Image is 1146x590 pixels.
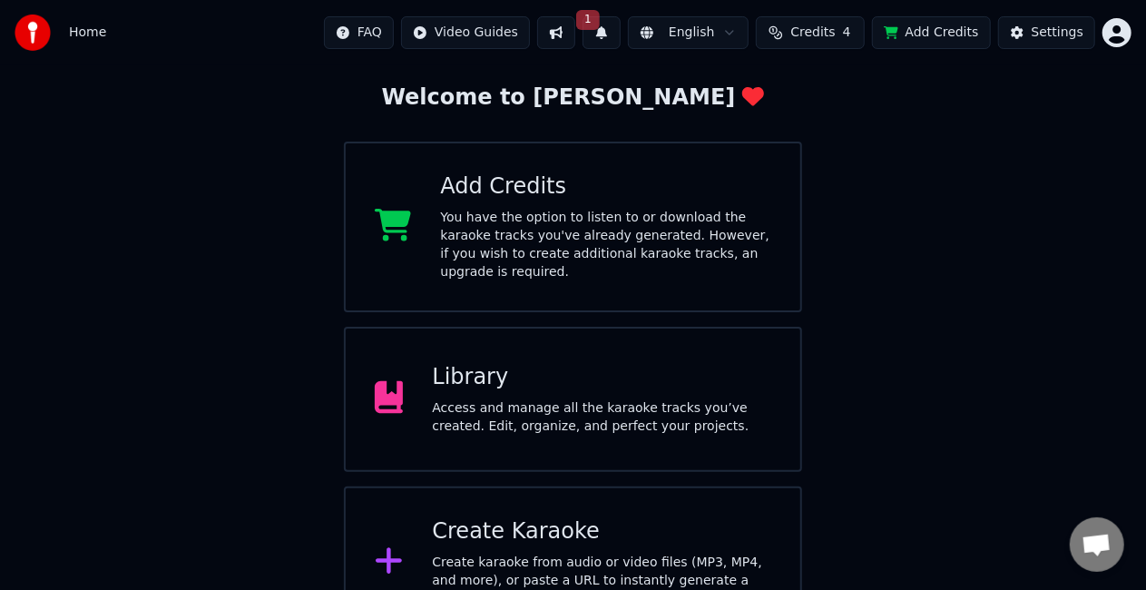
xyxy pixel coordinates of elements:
div: Access and manage all the karaoke tracks you’ve created. Edit, organize, and perfect your projects. [432,399,771,436]
button: FAQ [324,16,394,49]
div: Library [432,363,771,392]
span: Home [69,24,106,42]
div: Settings [1032,24,1083,42]
button: Video Guides [401,16,530,49]
div: Create Karaoke [432,517,771,546]
button: Add Credits [872,16,991,49]
div: Welcome to [PERSON_NAME] [382,84,765,113]
div: Add Credits [440,172,771,202]
span: 4 [843,24,851,42]
span: Credits [790,24,835,42]
nav: breadcrumb [69,24,106,42]
div: You have the option to listen to or download the karaoke tracks you've already generated. However... [440,209,771,281]
button: 1 [583,16,621,49]
img: youka [15,15,51,51]
span: 1 [576,10,600,30]
button: Credits4 [756,16,865,49]
button: Settings [998,16,1095,49]
a: Open chat [1070,517,1124,572]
